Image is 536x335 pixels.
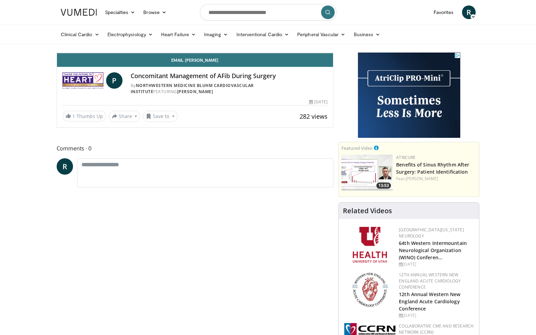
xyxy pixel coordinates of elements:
a: Peripheral Vascular [293,28,349,41]
a: Northwestern Medicine Bluhm Cardiovascular Institute [131,83,254,94]
a: [PERSON_NAME] [406,176,438,181]
a: R [462,5,476,19]
a: 1 Thumbs Up [62,111,106,121]
div: [DATE] [399,261,474,267]
h4: Related Videos [343,207,392,215]
a: Email [PERSON_NAME] [57,53,333,67]
a: Heart Failure [157,28,200,41]
img: VuMedi Logo [61,9,97,16]
img: f6362829-b0a3-407d-a044-59546adfd345.png.150x105_q85_autocrop_double_scale_upscale_version-0.2.png [353,227,387,263]
span: Comments 0 [57,144,334,153]
a: Electrophysiology [103,28,157,41]
input: Search topics, interventions [200,4,336,20]
div: [DATE] [399,312,474,319]
a: Imaging [200,28,232,41]
span: 282 views [300,112,328,120]
a: [PERSON_NAME] [177,89,213,94]
a: P [106,72,122,89]
img: Northwestern Medicine Bluhm Cardiovascular Institute [62,72,103,89]
span: 1 [72,113,75,119]
img: 0954f259-7907-4053-a817-32a96463ecc8.png.150x105_q85_autocrop_double_scale_upscale_version-0.2.png [351,272,389,308]
button: Save to [143,111,178,122]
div: Feat. [396,176,476,182]
div: [DATE] [309,99,328,105]
div: By FEATURING [131,83,328,95]
a: R [57,158,73,175]
a: 64th Western Intermountain Neurological Organization (WINO) Conferen… [399,240,467,261]
a: Specialties [101,5,140,19]
a: Favorites [430,5,458,19]
a: Browse [139,5,171,19]
a: 13:53 [342,155,393,190]
a: 12th Annual Western New England Acute Cardiology Conference [399,272,461,290]
a: Benefits of Sinus Rhythm After Surgery: Patient Identification [396,161,469,175]
a: 12th Annual Western New England Acute Cardiology Conference [399,291,460,312]
a: [GEOGRAPHIC_DATA][US_STATE] Neurology [399,227,464,239]
iframe: Advertisement [358,53,460,138]
a: AtriCure [396,155,416,160]
img: 982c273f-2ee1-4c72-ac31-fa6e97b745f7.png.150x105_q85_crop-smart_upscale.png [342,155,393,190]
button: Share [109,111,141,122]
a: Interventional Cardio [232,28,293,41]
h4: Concomitant Management of AFib During Surgery [131,72,328,80]
a: Business [349,28,384,41]
span: 13:53 [376,183,391,189]
a: Collaborative CME and Research Network (CCRN) [399,323,474,335]
a: Clinical Cardio [57,28,103,41]
small: Featured Video [342,145,373,151]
